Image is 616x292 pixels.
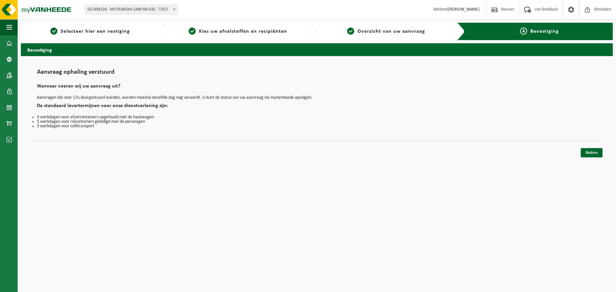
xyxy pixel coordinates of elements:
[85,5,177,14] span: 02-009226 - MITSUBISHI CAM NV-ESC - TIELT
[50,28,57,35] span: 1
[320,28,452,35] a: 3Overzicht van uw aanvraag
[357,29,425,34] span: Overzicht van uw aanvraag
[21,43,613,56] h2: Bevestiging
[581,148,603,157] a: Sluiten
[37,120,597,124] li: 5 werkdagen voor rolcontainers geledigd met de perswagen
[37,69,597,79] h1: Aanvraag ophaling verstuurd
[24,28,156,35] a: 1Selecteer hier een vestiging
[37,103,597,112] h2: De standaard levertermijnen voor onze dienstverlening zijn:
[37,115,597,120] li: 3 werkdagen voor afzetcontainers opgehaald met de haakwagen
[37,124,597,129] li: 5 werkdagen voor collitransport
[530,29,559,34] span: Bevestiging
[172,28,304,35] a: 2Kies uw afvalstoffen en recipiënten
[189,28,196,35] span: 2
[37,84,597,92] h2: Wanneer voeren wij uw aanvraag uit?
[448,7,480,12] strong: [PERSON_NAME]
[61,29,130,34] span: Selecteer hier een vestiging
[520,28,527,35] span: 4
[37,96,597,100] p: Aanvragen die voor 17u doorgestuurd worden, worden meestal dezelfde dag nog verwerkt. U kunt de s...
[347,28,354,35] span: 3
[199,29,287,34] span: Kies uw afvalstoffen en recipiënten
[85,5,178,14] span: 02-009226 - MITSUBISHI CAM NV-ESC - TIELT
